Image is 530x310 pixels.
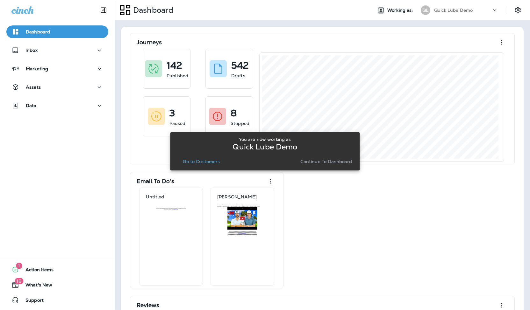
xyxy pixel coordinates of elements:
span: Working as: [387,8,414,13]
div: QL [421,5,430,15]
button: Collapse Sidebar [95,4,112,17]
p: 142 [167,62,182,69]
p: Assets [26,85,41,90]
button: Settings [512,4,524,16]
button: Inbox [6,44,108,57]
p: Email To Do's [137,178,174,184]
span: 1 [16,263,22,269]
p: Paused [169,120,186,127]
p: Marketing [26,66,48,71]
p: Quick Lube Demo [434,8,473,13]
button: Go to Customers [180,157,222,166]
p: Go to Customers [183,159,220,164]
p: 3 [169,110,175,116]
img: aa9a7bc8-ce18-4601-8348-2925a51244ac.jpg [146,206,197,210]
button: Marketing [6,62,108,75]
button: Assets [6,81,108,93]
p: Inbox [25,48,38,53]
span: What's New [19,282,52,290]
p: Dashboard [131,5,173,15]
button: Continue to Dashboard [298,157,355,166]
p: Reviews [137,302,159,308]
span: Support [19,298,44,305]
button: 16What's New [6,279,108,291]
button: 1Action Items [6,263,108,276]
p: Journeys [137,39,162,45]
button: Data [6,99,108,112]
p: You are now working as [239,137,291,142]
p: Continue to Dashboard [300,159,352,164]
p: Quick Lube Demo [233,144,297,149]
p: Published [167,72,188,79]
button: Support [6,294,108,307]
span: 16 [15,278,23,284]
p: Dashboard [26,29,50,34]
span: Action Items [19,267,54,275]
p: Data [26,103,37,108]
button: Dashboard [6,25,108,38]
p: Untitled [146,194,164,199]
